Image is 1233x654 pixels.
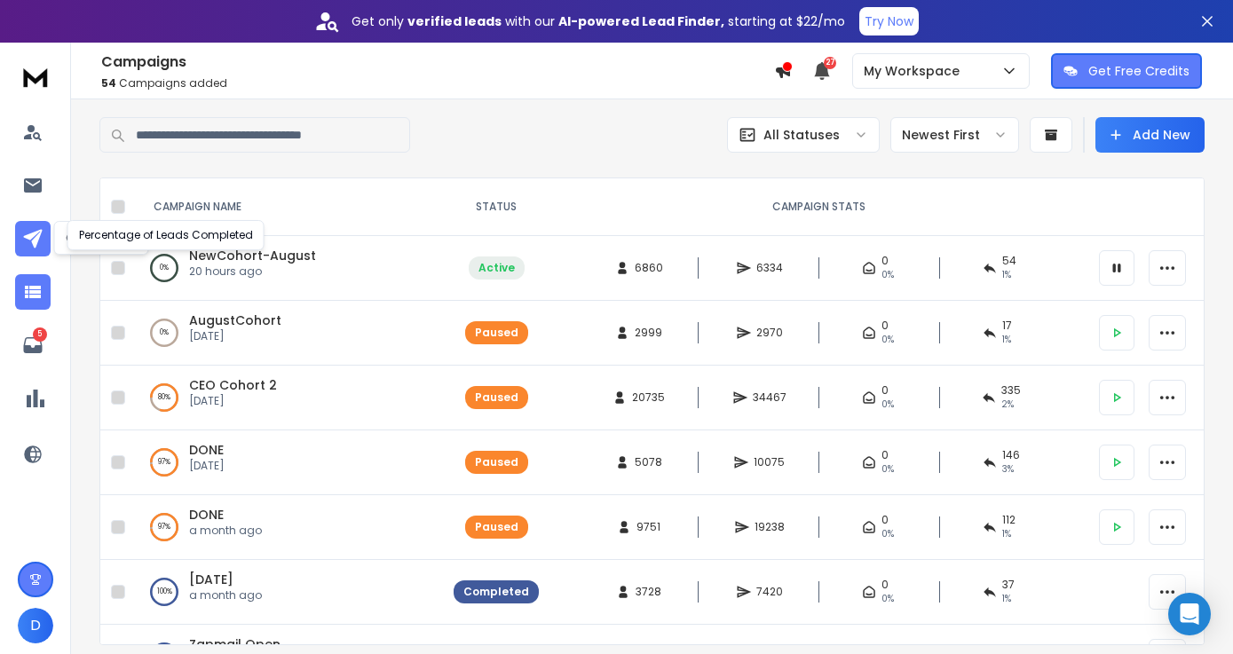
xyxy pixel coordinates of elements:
span: 9751 [636,520,660,534]
td: 80%CEO Cohort 2[DATE] [132,366,443,430]
p: 0 % [160,324,169,342]
span: 10075 [754,455,785,469]
span: 0% [881,592,894,606]
span: 3 % [1002,462,1014,477]
a: AugustCohort [189,311,281,329]
div: Completed [463,585,529,599]
p: 100 % [157,583,172,601]
div: Open Intercom Messenger [1168,593,1211,635]
p: 5 [33,327,47,342]
p: All Statuses [763,126,840,144]
span: 112 [1002,513,1016,527]
span: 2970 [756,326,783,340]
span: 0 [881,578,889,592]
span: 2999 [635,326,662,340]
span: 0% [881,527,894,541]
div: Paused [475,326,518,340]
td: 97%DONE[DATE] [132,430,443,495]
span: 54 [101,75,116,91]
span: 0 [881,319,889,333]
span: 1 % [1002,592,1011,606]
p: Campaigns added [101,76,774,91]
span: 1 % [1002,333,1011,347]
p: 97 % [158,518,170,536]
span: 37 [1002,578,1015,592]
span: 0 [881,254,889,268]
p: a month ago [189,524,262,538]
th: CAMPAIGN NAME [132,178,443,236]
a: CEO Cohort 2 [189,376,277,394]
p: My Workspace [864,62,967,80]
span: 0% [881,333,894,347]
button: Add New [1095,117,1205,153]
th: CAMPAIGN STATS [549,178,1088,236]
p: 80 % [158,389,170,406]
td: 0%AugustCohort[DATE] [132,301,443,366]
span: 34467 [753,390,786,405]
p: [DATE] [189,394,277,408]
td: 97%DONEa month ago [132,495,443,560]
button: Get Free Credits [1051,53,1202,89]
td: 100%[DATE]a month ago [132,560,443,625]
strong: AI-powered Lead Finder, [558,12,724,30]
td: 0%NewCohort-August20 hours ago [132,236,443,301]
a: NewCohort-August [189,247,316,264]
a: DONE [189,506,224,524]
span: 54 [1002,254,1016,268]
div: Paused [475,520,518,534]
span: 0 [881,513,889,527]
span: 2 % [1001,398,1014,412]
button: Newest First [890,117,1019,153]
p: a month ago [189,588,262,603]
p: Try Now [865,12,913,30]
span: 27 [824,57,836,69]
span: 0 [881,383,889,398]
span: 3728 [636,585,661,599]
span: 6334 [756,261,783,275]
span: 5078 [635,455,662,469]
span: 7420 [756,585,783,599]
th: STATUS [443,178,549,236]
span: 6860 [635,261,663,275]
p: 20 hours ago [189,264,316,279]
span: 1 % [1002,527,1011,541]
span: 0% [881,462,894,477]
span: 0% [881,398,894,412]
span: 17 [1002,319,1012,333]
div: Paused [475,455,518,469]
a: [DATE] [189,571,233,588]
p: 0 % [160,259,169,277]
span: 20735 [632,390,665,405]
span: 1 % [1002,268,1011,282]
div: Campaigns [54,221,149,255]
p: [DATE] [189,329,281,343]
a: DONE [189,441,224,459]
span: 0% [881,268,894,282]
p: [DATE] [189,459,225,473]
a: Zapmail Open [189,635,281,653]
button: D [18,608,53,643]
p: Get Free Credits [1088,62,1190,80]
a: 5 [15,327,51,363]
button: Try Now [859,7,919,35]
p: Get only with our starting at $22/mo [352,12,845,30]
span: 0 [881,448,889,462]
p: 97 % [158,453,170,471]
div: Active [478,261,515,275]
span: 146 [1002,448,1020,462]
img: logo [18,60,53,93]
div: Paused [475,390,518,405]
h1: Campaigns [101,51,774,73]
span: 19238 [755,520,785,534]
div: Percentage of Leads Completed [67,220,265,250]
span: 335 [1001,383,1021,398]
